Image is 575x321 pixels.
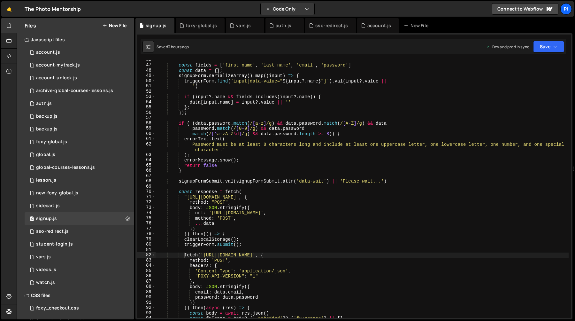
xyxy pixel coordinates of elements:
div: 59 [137,126,156,131]
div: vars.js [236,22,251,29]
div: 13533/43968.js [25,84,134,97]
div: 69 [137,184,156,189]
div: Dev and prod in sync [486,44,529,50]
div: 48 [137,68,156,73]
div: 13533/47004.js [25,225,134,238]
div: auth.js [276,22,291,29]
div: 76 [137,221,156,226]
div: 13533/35472.js [25,174,134,187]
div: account-mytrack.js [36,62,80,68]
div: 54 [137,99,156,105]
div: 92 [137,305,156,310]
div: Saved [157,44,189,50]
div: 13533/38628.js [25,59,134,72]
div: 65 [137,163,156,168]
div: 93 [137,310,156,316]
div: 73 [137,205,156,210]
div: 86 [137,273,156,279]
div: 13533/38507.css [25,302,134,315]
div: account.js [36,50,60,55]
div: sidecart.js [36,203,60,209]
div: Javascript files [17,33,134,46]
div: backup.js [36,126,57,132]
div: 64 [137,157,156,163]
div: foxy-global.js [186,22,217,29]
div: 50 [137,78,156,84]
div: 88 [137,284,156,289]
div: 3 hours ago [168,44,189,50]
div: watch.js [36,280,55,286]
div: 56 [137,110,156,115]
div: 13533/43446.js [25,200,134,212]
div: 89 [137,289,156,295]
div: 57 [137,115,156,121]
div: 53 [137,94,156,99]
div: 85 [137,268,156,274]
button: Code Only [261,3,314,15]
div: 75 [137,215,156,221]
div: 13533/41206.js [25,72,134,84]
div: 49 [137,73,156,78]
div: New File [404,22,431,29]
div: signup.js [146,22,166,29]
div: 79 [137,237,156,242]
span: 0 [30,217,34,222]
div: 13533/39483.js [25,148,134,161]
div: global-courses-lessons.js [36,165,95,170]
div: foxy-global.js [36,139,67,145]
div: 91 [137,300,156,305]
a: Pi [560,3,572,15]
div: 55 [137,105,156,110]
div: 72 [137,200,156,205]
div: archive-global-courses-lessons.js [36,88,113,94]
div: 63 [137,152,156,158]
button: New File [103,23,126,28]
div: 94 [137,316,156,321]
div: 13533/40053.js [25,187,134,200]
div: global.js [36,152,55,158]
div: 60 [137,131,156,137]
div: sso-redirect.js [315,22,348,29]
div: 13533/46953.js [25,238,134,251]
div: vars.js [36,254,51,260]
button: Save [533,41,564,52]
div: 13533/42246.js [25,263,134,276]
a: Connect to Webflow [492,3,558,15]
div: 13533/45031.js [25,110,134,123]
a: 🤙 [1,1,17,17]
div: 52 [137,89,156,94]
div: signup.js [36,216,57,222]
div: auth.js [36,101,52,106]
div: 13533/35364.js [25,212,134,225]
div: 90 [137,294,156,300]
div: new-foxy-global.js [36,190,78,196]
div: videos.js [36,267,56,273]
div: 83 [137,258,156,263]
div: CSS files [17,289,134,302]
div: 77 [137,226,156,231]
div: 13533/35292.js [25,161,134,174]
div: 47 [137,62,156,68]
div: student-login.js [36,241,73,247]
div: 67 [137,173,156,179]
div: sso-redirect.js [36,229,69,234]
div: 13533/38527.js [25,276,134,289]
div: account.js [367,22,391,29]
div: 70 [137,189,156,194]
div: 13533/38978.js [25,251,134,263]
div: 81 [137,247,156,253]
div: lesson.js [36,177,56,183]
div: 13533/34034.js [25,97,134,110]
div: The Photo Mentorship [25,5,81,13]
h2: Files [25,22,36,29]
div: 74 [137,210,156,215]
div: 13533/45030.js [25,123,134,136]
div: 66 [137,168,156,173]
div: 87 [137,279,156,284]
div: account-unlock.js [36,75,77,81]
div: foxy_checkout.css [36,305,79,311]
div: 68 [137,178,156,184]
div: 13533/34219.js [25,136,134,148]
div: 78 [137,231,156,237]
